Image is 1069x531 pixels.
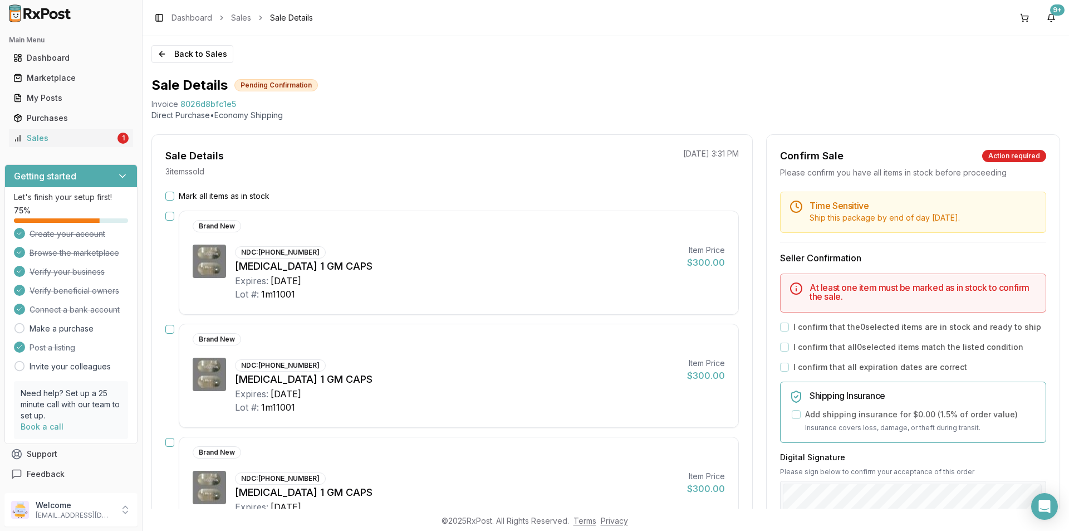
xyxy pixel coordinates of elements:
[14,205,31,216] span: 75 %
[780,148,844,164] div: Confirm Sale
[13,133,115,144] div: Sales
[4,4,76,22] img: RxPost Logo
[30,323,94,334] a: Make a purchase
[30,266,105,277] span: Verify your business
[235,372,678,387] div: [MEDICAL_DATA] 1 GM CAPS
[687,358,725,369] div: Item Price
[1050,4,1065,16] div: 9+
[683,148,739,159] p: [DATE] 3:31 PM
[4,444,138,464] button: Support
[165,148,224,164] div: Sale Details
[261,288,295,301] div: 1m11001
[601,516,628,525] a: Privacy
[193,245,226,278] img: Vascepa 1 GM CAPS
[30,247,119,259] span: Browse the marketplace
[4,69,138,87] button: Marketplace
[9,48,133,68] a: Dashboard
[810,283,1037,301] h5: At least one item must be marked as in stock to confirm the sale.
[151,45,233,63] button: Back to Sales
[235,401,259,414] div: Lot #:
[805,422,1037,433] p: Insurance covers loss, damage, or theft during transit.
[235,359,326,372] div: NDC: [PHONE_NUMBER]
[235,472,326,485] div: NDC: [PHONE_NUMBER]
[27,469,65,480] span: Feedback
[231,12,251,23] a: Sales
[9,68,133,88] a: Marketplace
[234,79,318,91] div: Pending Confirmation
[235,259,678,274] div: [MEDICAL_DATA] 1 GM CAPS
[21,422,63,431] a: Book a call
[13,52,129,64] div: Dashboard
[36,500,113,511] p: Welcome
[271,274,301,288] div: [DATE]
[271,500,301,514] div: [DATE]
[573,516,596,525] a: Terms
[4,129,138,147] button: Sales1
[687,245,725,256] div: Item Price
[687,256,725,269] div: $300.00
[9,36,133,45] h2: Main Menu
[4,89,138,107] button: My Posts
[4,109,138,127] button: Purchases
[805,409,1018,420] label: Add shipping insurance for $0.00 ( 1.5 % of order value)
[810,213,960,222] span: Ship this package by end of day [DATE] .
[982,150,1046,162] div: Action required
[193,358,226,391] img: Vascepa 1 GM CAPS
[193,471,226,504] img: Vascepa 1 GM CAPS
[30,304,120,315] span: Connect a bank account
[11,501,29,519] img: User avatar
[810,201,1037,210] h5: Time Sensitive
[1042,9,1060,27] button: 9+
[235,274,268,288] div: Expires:
[235,500,268,514] div: Expires:
[235,246,326,259] div: NDC: [PHONE_NUMBER]
[780,467,1046,476] p: Please sign below to confirm your acceptance of this order
[687,471,725,482] div: Item Price
[810,391,1037,400] h5: Shipping Insurance
[780,452,1046,463] h3: Digital Signature
[151,110,1060,121] p: Direct Purchase • Economy Shipping
[180,99,236,110] span: 8026d8bfc1e5
[13,113,129,124] div: Purchases
[1031,493,1058,520] div: Open Intercom Messenger
[687,482,725,495] div: $300.00
[4,49,138,67] button: Dashboard
[793,342,1023,353] label: I confirm that all 0 selected items match the listed condition
[165,166,204,177] p: 3 item s sold
[30,285,119,296] span: Verify beneficial owners
[193,220,241,232] div: Brand New
[30,361,111,372] a: Invite your colleagues
[171,12,313,23] nav: breadcrumb
[151,99,178,110] div: Invoice
[30,228,105,240] span: Create your account
[151,76,228,94] h1: Sale Details
[117,133,129,144] div: 1
[780,251,1046,265] h3: Seller Confirmation
[193,446,241,459] div: Brand New
[780,167,1046,178] div: Please confirm you have all items in stock before proceeding
[4,464,138,484] button: Feedback
[30,342,75,353] span: Post a listing
[270,12,313,23] span: Sale Details
[9,88,133,108] a: My Posts
[14,169,76,183] h3: Getting started
[9,128,133,148] a: Sales1
[793,321,1041,333] label: I confirm that the 0 selected items are in stock and ready to ship
[793,362,967,373] label: I confirm that all expiration dates are correct
[235,288,259,301] div: Lot #:
[687,369,725,382] div: $300.00
[9,108,133,128] a: Purchases
[36,511,113,520] p: [EMAIL_ADDRESS][DOMAIN_NAME]
[13,92,129,104] div: My Posts
[14,192,128,203] p: Let's finish your setup first!
[261,401,295,414] div: 1m11001
[271,387,301,401] div: [DATE]
[13,72,129,84] div: Marketplace
[21,388,121,421] p: Need help? Set up a 25 minute call with our team to set up.
[193,333,241,345] div: Brand New
[235,485,678,500] div: [MEDICAL_DATA] 1 GM CAPS
[179,191,269,202] label: Mark all items as in stock
[171,12,212,23] a: Dashboard
[235,387,268,401] div: Expires:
